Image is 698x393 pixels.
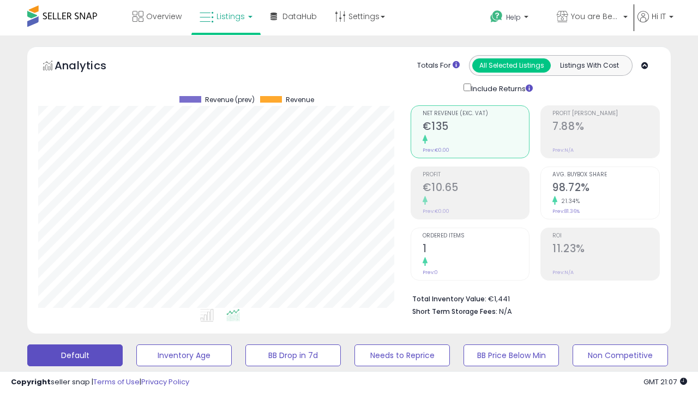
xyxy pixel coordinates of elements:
[423,233,529,239] span: Ordered Items
[506,13,521,22] span: Help
[482,2,547,35] a: Help
[423,208,449,215] small: Prev: €0.00
[552,172,659,178] span: Avg. Buybox Share
[412,294,486,303] b: Total Inventory Value:
[141,377,189,387] a: Privacy Policy
[499,306,512,317] span: N/A
[417,61,460,71] div: Totals For
[423,269,438,276] small: Prev: 0
[282,11,317,22] span: DataHub
[552,233,659,239] span: ROI
[11,377,51,387] strong: Copyright
[423,147,449,153] small: Prev: €0.00
[412,291,652,305] li: €1,441
[571,11,620,22] span: You are Beautiful (IT)
[552,147,574,153] small: Prev: N/A
[573,344,668,366] button: Non Competitive
[557,197,580,205] small: 21.34%
[550,58,629,73] button: Listings With Cost
[55,58,128,76] h5: Analytics
[552,208,580,215] small: Prev: 81.36%
[552,111,659,117] span: Profit [PERSON_NAME]
[423,111,529,117] span: Net Revenue (Exc. VAT)
[552,120,659,135] h2: 7.88%
[464,344,559,366] button: BB Price Below Min
[643,377,687,387] span: 2025-09-11 21:07 GMT
[412,307,497,316] b: Short Term Storage Fees:
[146,11,182,22] span: Overview
[552,242,659,257] h2: 11.23%
[205,96,255,104] span: Revenue (prev)
[11,377,189,388] div: seller snap | |
[490,10,503,23] i: Get Help
[455,81,545,94] div: Include Returns
[552,269,574,276] small: Prev: N/A
[423,181,529,196] h2: €10.65
[472,58,551,73] button: All Selected Listings
[136,344,232,366] button: Inventory Age
[245,344,341,366] button: BB Drop in 7d
[93,377,140,387] a: Terms of Use
[423,242,529,257] h2: 1
[423,120,529,135] h2: €135
[637,11,673,35] a: Hi IT
[354,344,450,366] button: Needs to Reprice
[27,344,123,366] button: Default
[423,172,529,178] span: Profit
[286,96,314,104] span: Revenue
[552,181,659,196] h2: 98.72%
[652,11,666,22] span: Hi IT
[216,11,245,22] span: Listings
